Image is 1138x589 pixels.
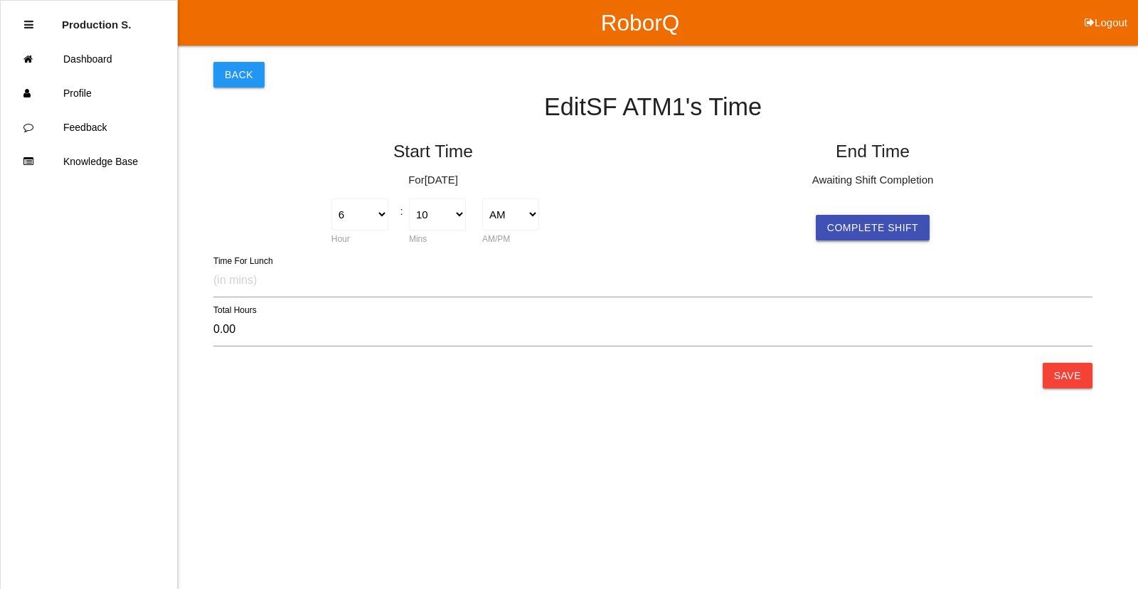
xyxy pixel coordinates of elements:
p: Awaiting Shift Completion [661,172,1085,189]
label: Total Hours [213,304,257,317]
label: Mins [409,234,427,244]
div: : [397,198,401,220]
h4: Edit SF ATM1 's Time [213,94,1092,121]
label: Hour [331,234,350,244]
a: Profile [1,76,177,110]
label: Time For Lunch [213,255,273,267]
a: Dashboard [1,42,177,76]
a: Feedback [1,110,177,144]
label: AM/PM [482,234,510,244]
h5: End Time [661,142,1085,161]
h5: Start Time [221,142,645,161]
p: For [DATE] [221,172,645,189]
div: Close [24,8,33,42]
p: Production Shifts [62,8,132,31]
input: (in mins) [213,265,1092,297]
button: Complete Shift [816,215,930,240]
a: Knowledge Base [1,144,177,179]
button: Save [1043,363,1092,388]
button: Back [213,62,265,87]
